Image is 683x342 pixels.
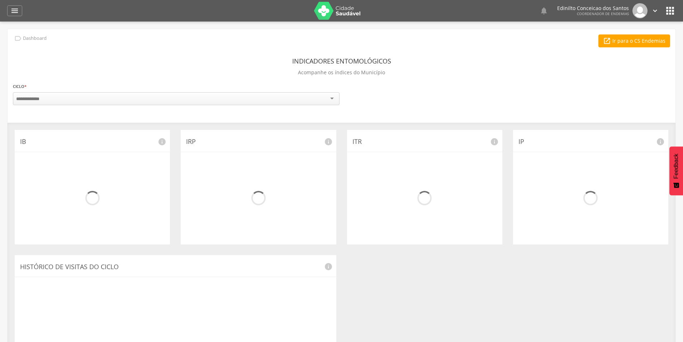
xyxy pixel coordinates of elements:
[490,137,499,146] i: info
[186,137,331,146] p: IRP
[292,55,391,67] header: Indicadores Entomológicos
[669,146,683,195] button: Feedback - Mostrar pesquisa
[7,5,22,16] a: 
[598,34,670,47] a: Ir para o CS Endemias
[673,154,679,179] span: Feedback
[14,34,22,42] i: 
[557,6,629,11] p: Edinilto Conceicao dos Santos
[23,36,47,41] p: Dashboard
[603,37,611,45] i: 
[324,262,333,271] i: info
[324,137,333,146] i: info
[540,6,548,15] i: 
[20,137,165,146] p: IB
[20,262,331,272] p: Histórico de Visitas do Ciclo
[651,7,659,15] i: 
[656,137,665,146] i: info
[518,137,663,146] p: IP
[298,67,385,78] p: Acompanhe os índices do Município
[352,137,497,146] p: ITR
[664,5,676,17] i: 
[540,3,548,18] a: 
[577,11,629,16] span: Coordenador de Endemias
[13,83,27,90] label: Ciclo
[10,6,19,15] i: 
[158,137,166,146] i: info
[651,3,659,18] a: 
